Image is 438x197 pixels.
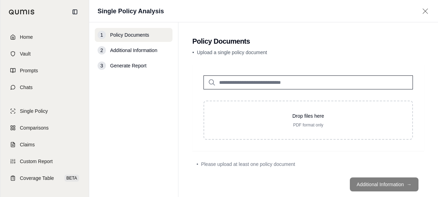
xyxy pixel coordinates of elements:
span: Vault [20,50,31,57]
span: Chats [20,84,33,91]
span: Additional Information [110,47,157,54]
span: • [192,50,194,55]
div: 2 [98,46,106,54]
p: Drop files here [215,112,401,119]
a: Vault [5,46,85,61]
a: Coverage TableBETA [5,170,85,186]
div: 1 [98,31,106,39]
span: Single Policy [20,108,48,115]
span: Prompts [20,67,38,74]
a: Comparisons [5,120,85,136]
img: Qumis Logo [9,9,35,15]
span: Upload a single policy document [197,50,267,55]
span: Home [20,34,33,41]
span: Custom Report [20,158,53,165]
span: Generate Report [110,62,146,69]
span: Coverage Table [20,175,54,182]
span: Comparisons [20,124,48,131]
a: Chats [5,80,85,95]
p: PDF format only [215,122,401,128]
a: Claims [5,137,85,152]
div: 3 [98,61,106,70]
a: Home [5,29,85,45]
span: Claims [20,141,35,148]
button: Collapse sidebar [69,6,80,17]
h1: Single Policy Analysis [98,6,164,16]
span: BETA [64,175,79,182]
a: Single Policy [5,103,85,119]
a: Custom Report [5,154,85,169]
span: Please upload at least one policy document [201,161,295,168]
span: Policy Documents [110,31,149,38]
span: • [197,161,198,168]
h2: Policy Documents [192,36,424,46]
a: Prompts [5,63,85,78]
